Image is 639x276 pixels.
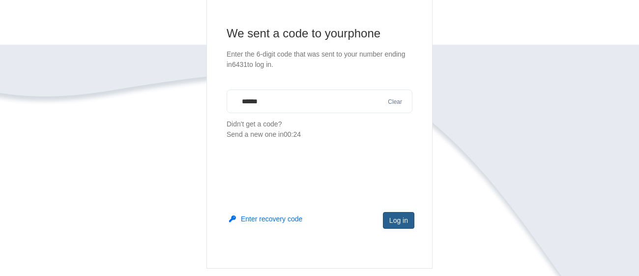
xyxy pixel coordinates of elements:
p: Enter the 6-digit code that was sent to your number ending in 6431 to log in. [227,49,412,70]
button: Clear [385,97,405,107]
button: Log in [383,212,414,229]
p: Didn't get a code? [227,119,412,140]
button: Enter recovery code [229,214,302,224]
div: Send a new one in 00:24 [227,129,412,140]
h1: We sent a code to your phone [227,26,412,41]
